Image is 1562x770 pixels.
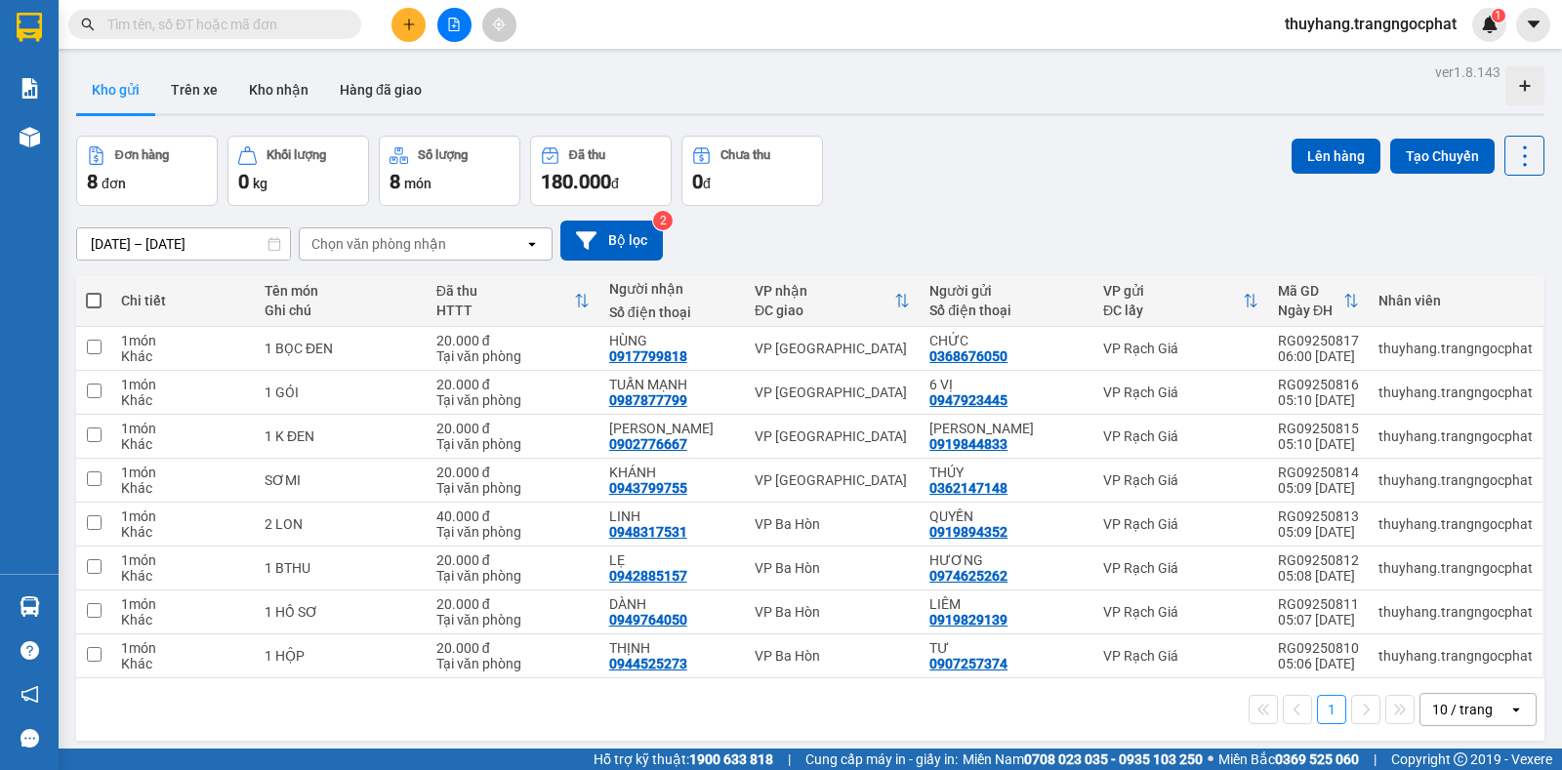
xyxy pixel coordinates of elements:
th: Toggle SortBy [745,275,920,327]
span: question-circle [21,641,39,660]
span: 0 [692,170,703,193]
div: VP Ba Hòn [755,560,910,576]
span: search [81,18,95,31]
strong: 0369 525 060 [1275,751,1359,767]
div: 1 BTHU [265,560,417,576]
div: Tại văn phòng [436,656,590,671]
div: 2 LON [265,516,417,532]
div: LIÊM [929,596,1084,612]
div: 0987877799 [609,392,687,408]
button: Kho nhận [233,66,324,113]
div: Số lượng [418,148,468,162]
div: RG09250815 [1278,421,1359,436]
div: 40.000 đ [436,508,590,524]
div: VP Rạch Giá [1103,341,1258,356]
div: VP Rạch Giá [1103,516,1258,532]
div: 0368676050 [929,348,1007,364]
span: 8 [87,170,98,193]
div: VP Rạch Giá [1103,385,1258,400]
div: SƠMI [265,472,417,488]
div: 0919844833 [929,436,1007,452]
div: DÀNH [609,596,735,612]
div: Tại văn phòng [436,524,590,540]
div: RG09250816 [1278,377,1359,392]
div: Mã GD [1278,283,1343,299]
svg: open [524,236,540,252]
div: Đã thu [436,283,574,299]
div: 05:09 [DATE] [1278,524,1359,540]
div: thuyhang.trangngocphat [1378,472,1533,488]
div: 1 món [121,421,245,436]
div: 0947923445 [929,392,1007,408]
div: Người nhận [609,281,735,297]
div: THÚY [929,465,1084,480]
div: 1 món [121,640,245,656]
div: Khác [121,568,245,584]
div: thuyhang.trangngocphat [1378,341,1533,356]
span: file-add [447,18,461,31]
div: Tên món [265,283,417,299]
div: Đã thu [569,148,605,162]
div: 05:08 [DATE] [1278,568,1359,584]
div: Khác [121,436,245,452]
span: kg [253,176,267,191]
div: LẸ [609,552,735,568]
span: Miền Bắc [1218,749,1359,770]
div: 1 món [121,596,245,612]
div: VP [GEOGRAPHIC_DATA] [755,341,910,356]
img: logo-vxr [17,13,42,42]
span: đ [703,176,711,191]
span: 8 [390,170,400,193]
div: VP Ba Hòn [755,604,910,620]
img: warehouse-icon [20,596,40,617]
div: 20.000 đ [436,465,590,480]
div: Nhân viên [1378,293,1533,308]
div: Khác [121,612,245,628]
button: file-add [437,8,472,42]
div: Ghi chú [265,303,417,318]
div: Ngày ĐH [1278,303,1343,318]
div: Khác [121,348,245,364]
div: Tại văn phòng [436,392,590,408]
div: 0919894352 [929,524,1007,540]
button: Đơn hàng8đơn [76,136,218,206]
span: notification [21,685,39,704]
div: Số điện thoại [609,304,735,320]
div: VP [GEOGRAPHIC_DATA] [755,428,910,444]
div: 1 món [121,465,245,480]
button: Lên hàng [1292,139,1380,174]
div: Tại văn phòng [436,348,590,364]
button: 1 [1317,695,1346,724]
div: QUYỀN [929,508,1084,524]
div: RG09250817 [1278,333,1359,348]
div: 0902776667 [609,436,687,452]
div: Tại văn phòng [436,480,590,496]
div: thuyhang.trangngocphat [1378,428,1533,444]
span: 1 [1495,9,1501,22]
div: 0974625262 [929,568,1007,584]
th: Toggle SortBy [1268,275,1369,327]
div: VP [GEOGRAPHIC_DATA] [755,385,910,400]
div: VP Ba Hòn [755,648,910,664]
div: 05:09 [DATE] [1278,480,1359,496]
button: Khối lượng0kg [227,136,369,206]
span: caret-down [1525,16,1542,33]
th: Toggle SortBy [1093,275,1268,327]
div: HÙNG PHONG [929,421,1084,436]
div: VP gửi [1103,283,1243,299]
div: 20.000 đ [436,640,590,656]
input: Select a date range. [77,228,290,260]
span: aim [492,18,506,31]
div: HƯƠNG [929,552,1084,568]
div: 1 món [121,333,245,348]
div: 0943799755 [609,480,687,496]
div: 1 món [121,508,245,524]
div: Chi tiết [121,293,245,308]
span: 0 [238,170,249,193]
div: 0907257374 [929,656,1007,671]
div: ĐC lấy [1103,303,1243,318]
div: CHỨC [929,333,1084,348]
span: Cung cấp máy in - giấy in: [805,749,958,770]
div: Khối lượng [267,148,326,162]
div: VP nhận [755,283,894,299]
